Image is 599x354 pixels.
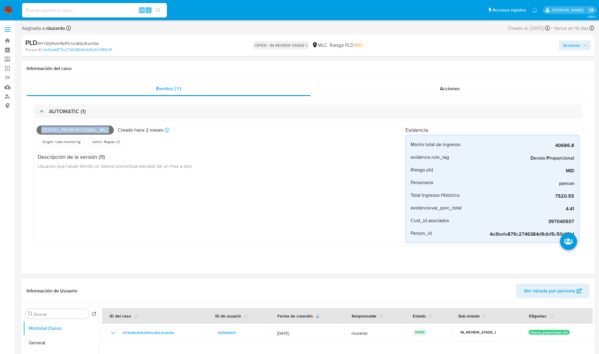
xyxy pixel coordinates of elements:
span: Vence en 16 días [554,25,588,32]
span: Admin. Reglas V2 [91,139,121,144]
button: Buscar [28,311,33,316]
button: Acciones [559,40,591,50]
span: Desvio_proporcional_mlc [37,126,114,135]
span: Acciones [563,40,580,50]
span: Usuarios que hayan tenido un desvio porcentual elevado de un mes a otro. [38,163,193,169]
h3: AUTOMATIC (1) [49,108,86,115]
div: MLC [312,42,327,49]
h1: Información de Usuario [27,288,77,294]
b: nluzardo [45,25,65,32]
a: Salir [588,7,594,13]
span: Origen: rules-monitoring [42,139,81,144]
button: Volver al orden por defecto [91,311,96,318]
button: Historial Casos [23,321,99,336]
div: AUTOMATIC (1) [34,104,582,118]
b: PLD [25,38,37,47]
span: Ver mirada por persona [524,284,575,298]
p: OPEN - IN REVIEW STAGE I [252,41,309,49]
span: s [148,7,149,13]
a: 4e3befe879c2746384d9dbf5c50df9bf [43,47,112,53]
b: Person ID [25,47,42,53]
span: Accesos rápidos [492,7,526,13]
div: Creado el: [DATE] [508,24,550,32]
span: Asignado a [22,25,65,32]
span: Eventos ( 1 ) [156,85,181,92]
a: Notificaciones [532,8,537,13]
h4: Descripción de la versión (11) [38,154,193,160]
input: Buscar [34,311,87,317]
span: # HYSQPs4hRzP0YzoBGcEwhI0e [37,40,99,46]
span: MID [355,42,363,49]
span: Riesgo PLD: [330,42,363,49]
span: - [551,24,553,32]
button: Ver mirada por persona [516,284,589,298]
p: nicolas.luzardo@mercadolibre.com [552,7,586,13]
input: Buscar usuario o caso... [22,6,167,14]
span: Alt [139,7,144,13]
span: Acciones [440,85,460,92]
button: General [23,336,99,350]
h1: Información del caso [27,65,589,72]
p: Creado hace 2 meses [118,127,163,133]
button: search-icon [152,6,165,14]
